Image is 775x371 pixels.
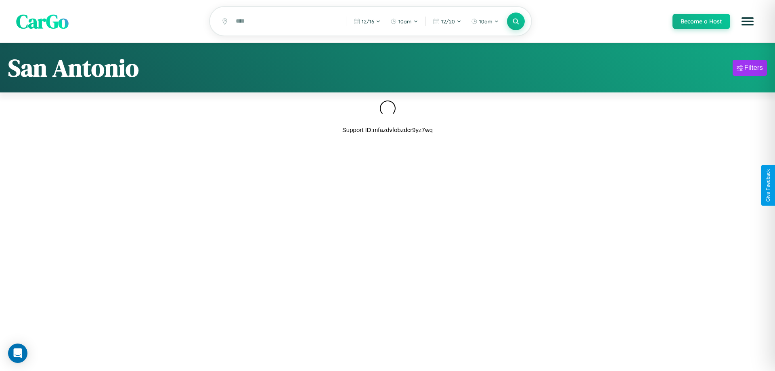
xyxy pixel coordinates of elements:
div: Open Intercom Messenger [8,344,27,363]
button: Open menu [736,10,759,33]
span: 10am [398,18,412,25]
div: Filters [744,64,763,72]
button: Filters [733,60,767,76]
span: 12 / 20 [441,18,455,25]
button: Become a Host [672,14,730,29]
p: Support ID: mfazdvfobzdcr9yz7wq [342,124,433,135]
h1: San Antonio [8,51,139,84]
button: 12/16 [350,15,385,28]
button: 12/20 [429,15,465,28]
span: CarGo [16,8,69,35]
button: 10am [467,15,503,28]
button: 10am [386,15,422,28]
span: 12 / 16 [362,18,374,25]
span: 10am [479,18,492,25]
div: Give Feedback [765,169,771,202]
